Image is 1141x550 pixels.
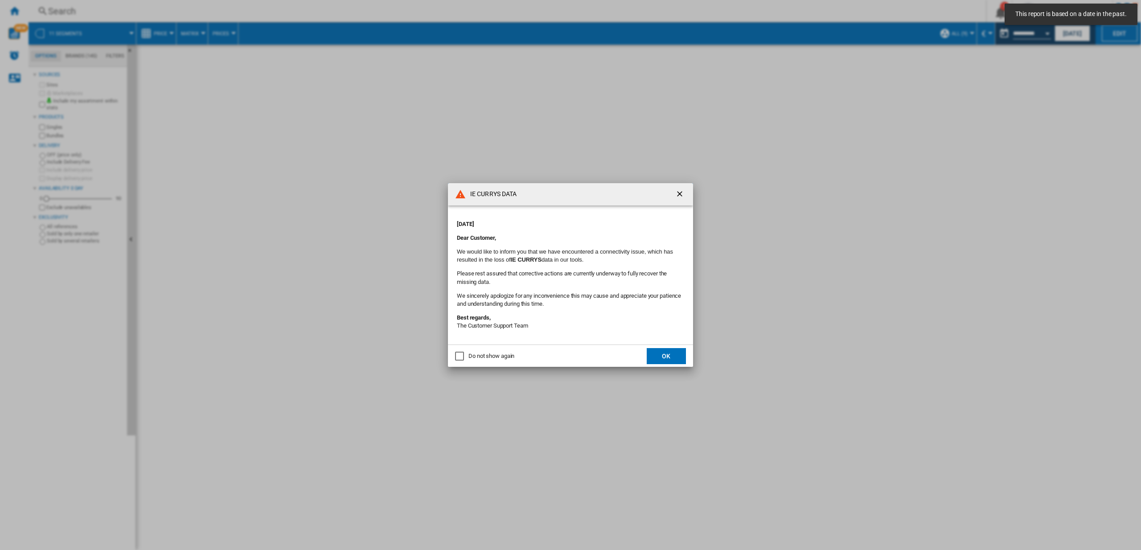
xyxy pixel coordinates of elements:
b: IE CURRYS [511,256,542,263]
p: Please rest assured that corrective actions are currently underway to fully recover the missing d... [457,270,684,286]
strong: Best regards, [457,314,491,321]
div: Do not show again [468,352,514,360]
strong: [DATE] [457,221,474,227]
ng-md-icon: getI18NText('BUTTONS.CLOSE_DIALOG') [675,189,686,200]
button: getI18NText('BUTTONS.CLOSE_DIALOG') [672,185,690,203]
p: We sincerely apologize for any inconvenience this may cause and appreciate your patience and unde... [457,292,684,308]
strong: Dear Customer, [457,234,496,241]
font: data in our tools. [542,256,583,263]
span: This report is based on a date in the past. [1013,10,1129,19]
button: OK [647,348,686,364]
h4: IE CURRYS DATA [466,190,517,199]
md-checkbox: Do not show again [455,352,514,361]
p: The Customer Support Team [457,314,684,330]
font: We would like to inform you that we have encountered a connectivity issue, which has resulted in ... [457,248,673,263]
